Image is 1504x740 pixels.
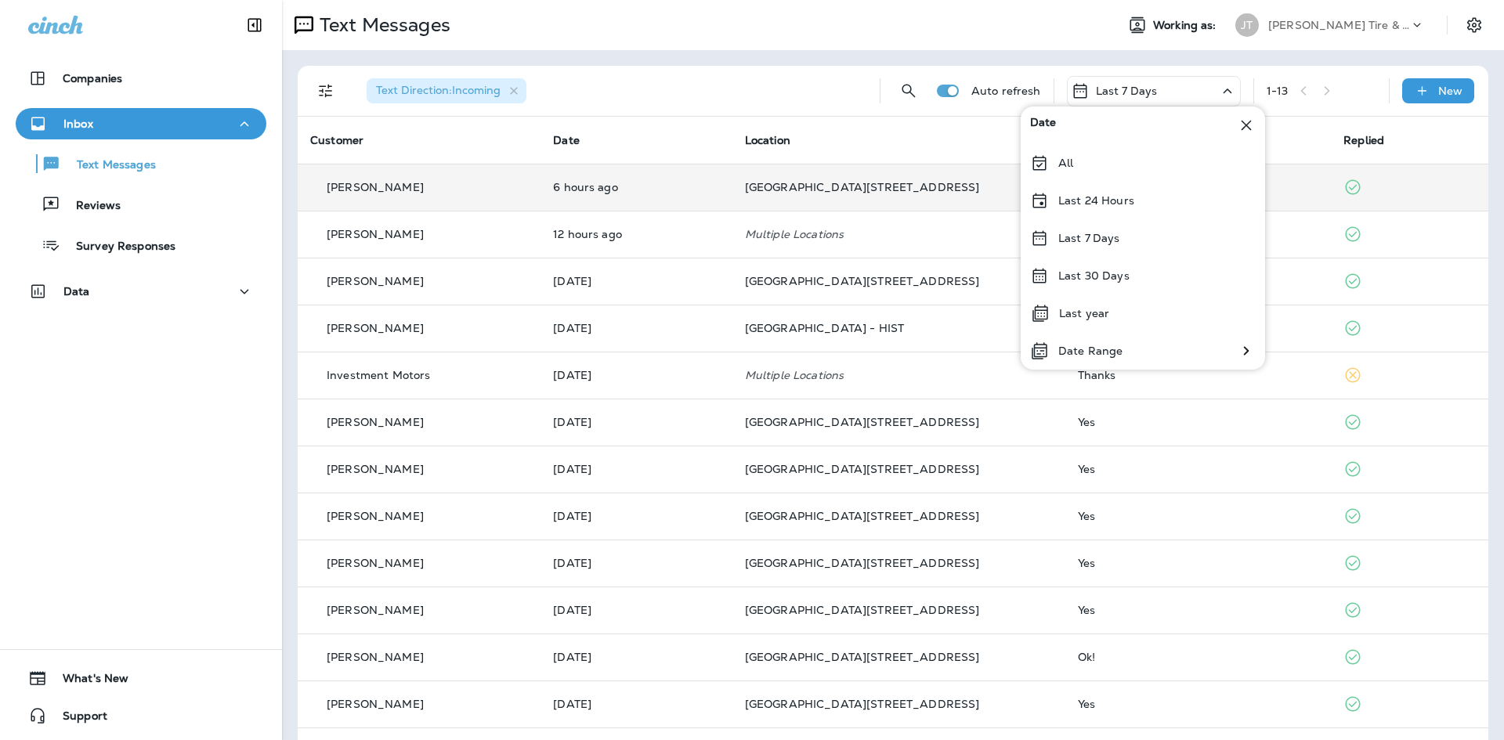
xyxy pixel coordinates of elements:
[553,463,720,475] p: Oct 2, 2025 12:06 PM
[327,416,424,428] p: [PERSON_NAME]
[327,228,424,240] p: [PERSON_NAME]
[1078,604,1318,616] div: Yes
[745,274,980,288] span: [GEOGRAPHIC_DATA][STREET_ADDRESS]
[745,603,980,617] span: [GEOGRAPHIC_DATA][STREET_ADDRESS]
[745,180,980,194] span: [GEOGRAPHIC_DATA][STREET_ADDRESS]
[16,276,266,307] button: Data
[553,698,720,710] p: Sep 30, 2025 09:04 AM
[553,228,720,240] p: Oct 6, 2025 03:24 AM
[1078,369,1318,381] div: Thanks
[1058,157,1073,169] p: All
[16,63,266,94] button: Companies
[310,133,363,147] span: Customer
[553,651,720,663] p: Sep 30, 2025 10:08 AM
[1460,11,1488,39] button: Settings
[1078,416,1318,428] div: Yes
[63,117,93,130] p: Inbox
[16,108,266,139] button: Inbox
[327,275,424,287] p: [PERSON_NAME]
[327,463,424,475] p: [PERSON_NAME]
[971,85,1041,97] p: Auto refresh
[1343,133,1384,147] span: Replied
[745,462,980,476] span: [GEOGRAPHIC_DATA][STREET_ADDRESS]
[1078,557,1318,569] div: Yes
[61,158,156,173] p: Text Messages
[1078,510,1318,522] div: Yes
[553,322,720,334] p: Oct 3, 2025 01:13 PM
[745,697,980,711] span: [GEOGRAPHIC_DATA][STREET_ADDRESS]
[1438,85,1462,97] p: New
[327,510,424,522] p: [PERSON_NAME]
[16,229,266,262] button: Survey Responses
[327,369,430,381] p: Investment Motors
[553,604,720,616] p: Oct 1, 2025 04:29 PM
[1059,307,1109,319] p: Last year
[16,700,266,731] button: Support
[553,275,720,287] p: Oct 5, 2025 01:16 PM
[745,415,980,429] span: [GEOGRAPHIC_DATA][STREET_ADDRESS]
[1235,13,1259,37] div: JT
[1078,651,1318,663] div: Ok!
[1078,463,1318,475] div: Yes
[1058,194,1134,207] p: Last 24 Hours
[1058,345,1123,357] p: Date Range
[63,285,90,298] p: Data
[60,199,121,214] p: Reviews
[16,147,266,180] button: Text Messages
[47,709,107,728] span: Support
[553,510,720,522] p: Oct 2, 2025 11:18 AM
[63,72,122,85] p: Companies
[1153,19,1220,32] span: Working as:
[745,133,790,147] span: Location
[327,322,424,334] p: [PERSON_NAME]
[16,188,266,221] button: Reviews
[553,557,720,569] p: Oct 2, 2025 09:48 AM
[1078,698,1318,710] div: Yes
[1096,85,1158,97] p: Last 7 Days
[553,369,720,381] p: Oct 3, 2025 12:37 PM
[1058,232,1120,244] p: Last 7 Days
[60,240,175,254] p: Survey Responses
[327,651,424,663] p: [PERSON_NAME]
[327,604,424,616] p: [PERSON_NAME]
[1030,116,1057,135] span: Date
[327,181,424,193] p: [PERSON_NAME]
[1058,269,1130,282] p: Last 30 Days
[553,416,720,428] p: Oct 2, 2025 05:35 PM
[327,557,424,569] p: [PERSON_NAME]
[745,369,1053,381] p: Multiple Locations
[745,556,980,570] span: [GEOGRAPHIC_DATA][STREET_ADDRESS]
[553,133,580,147] span: Date
[745,321,904,335] span: [GEOGRAPHIC_DATA] - HIST
[16,662,266,694] button: What's New
[553,181,720,193] p: Oct 6, 2025 09:08 AM
[376,83,501,97] span: Text Direction : Incoming
[745,509,980,523] span: [GEOGRAPHIC_DATA][STREET_ADDRESS]
[745,650,980,664] span: [GEOGRAPHIC_DATA][STREET_ADDRESS]
[313,13,450,37] p: Text Messages
[1267,85,1289,97] div: 1 - 13
[233,9,277,41] button: Collapse Sidebar
[1268,19,1409,31] p: [PERSON_NAME] Tire & Auto
[745,228,1053,240] p: Multiple Locations
[327,698,424,710] p: [PERSON_NAME]
[893,75,924,106] button: Search Messages
[367,78,526,103] div: Text Direction:Incoming
[310,75,342,106] button: Filters
[47,672,128,691] span: What's New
